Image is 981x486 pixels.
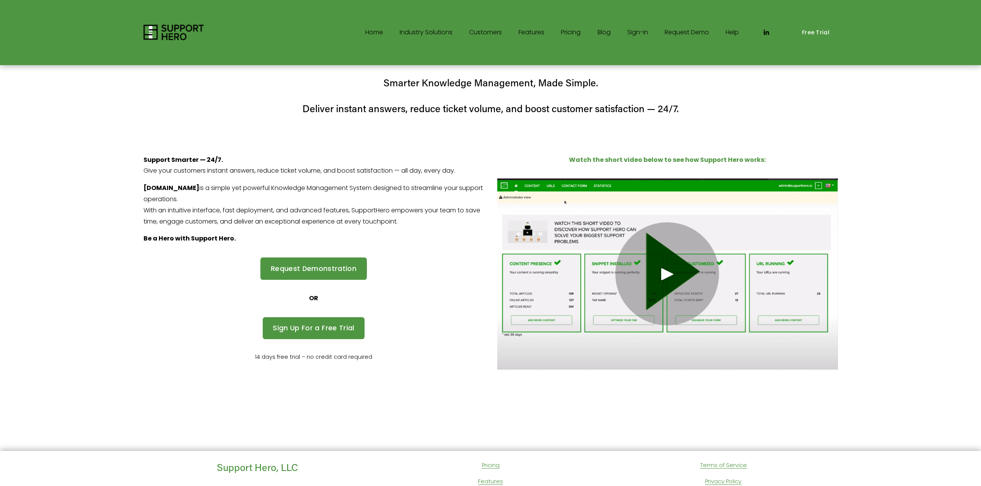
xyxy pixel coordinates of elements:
[144,461,372,474] h4: Support Hero, LLC
[144,102,838,115] h4: Deliver instant answers, reduce ticket volume, and boost customer satisfaction — 24/7.
[400,26,453,39] a: folder dropdown
[400,27,453,38] span: Industry Solutions
[260,257,366,280] a: Request Demonstration
[144,76,838,89] h4: Smarter Knowledge Management, Made Simple.
[309,294,318,303] strong: OR
[144,25,204,40] img: Support Hero
[144,234,236,243] strong: Be a Hero with Support Hero.
[365,26,383,39] a: Home
[144,155,223,164] strong: Support Smarter — 24/7.
[700,461,747,471] a: Terms of Service
[627,26,648,39] a: Sign-in
[482,461,500,471] a: Pricing
[561,26,581,39] a: Pricing
[762,29,770,36] a: LinkedIn
[794,24,837,42] a: Free Trial
[518,26,544,39] a: Features
[598,26,611,39] a: Blog
[144,183,484,227] p: is a simple yet powerful Knowledge Management System designed to streamline your support operatio...
[144,183,199,192] strong: [DOMAIN_NAME]
[263,317,365,340] a: Sign Up For a Free Trial
[658,265,677,283] div: Play
[665,26,709,39] a: Request Demo
[726,26,739,39] a: Help
[144,352,484,362] p: 14 days free trial – no credit card required
[469,26,502,39] a: Customers
[569,155,766,164] strong: Watch the short video below to see how Support Hero works:
[144,155,484,177] p: Give your customers instant answers, reduce ticket volume, and boost satisfaction — all day, ever...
